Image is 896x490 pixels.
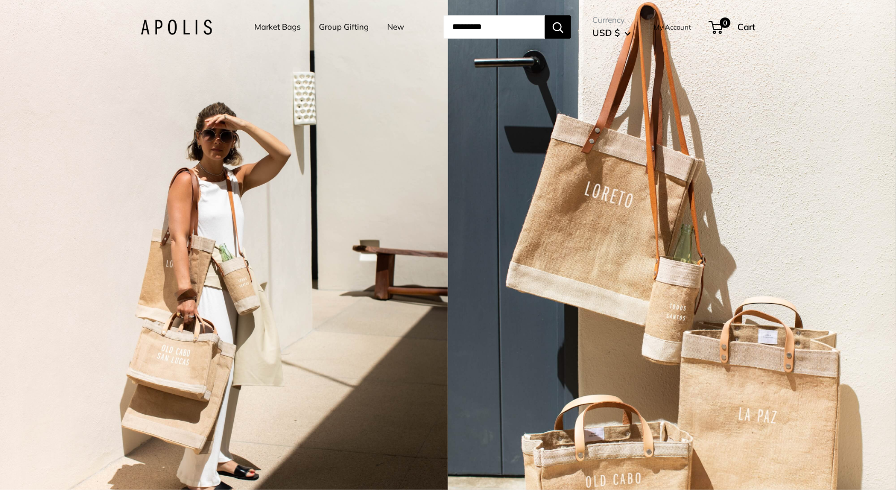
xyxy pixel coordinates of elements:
button: USD $ [592,24,631,41]
button: Search [545,15,571,39]
span: USD $ [592,27,620,38]
a: My Account [654,21,691,33]
a: New [387,20,404,34]
a: Market Bags [254,20,300,34]
img: Apolis [141,20,212,35]
a: Group Gifting [319,20,369,34]
input: Search... [444,15,545,39]
a: 0 Cart [710,19,755,35]
span: Currency [592,13,631,28]
span: Cart [737,21,755,32]
span: 0 [720,17,730,28]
